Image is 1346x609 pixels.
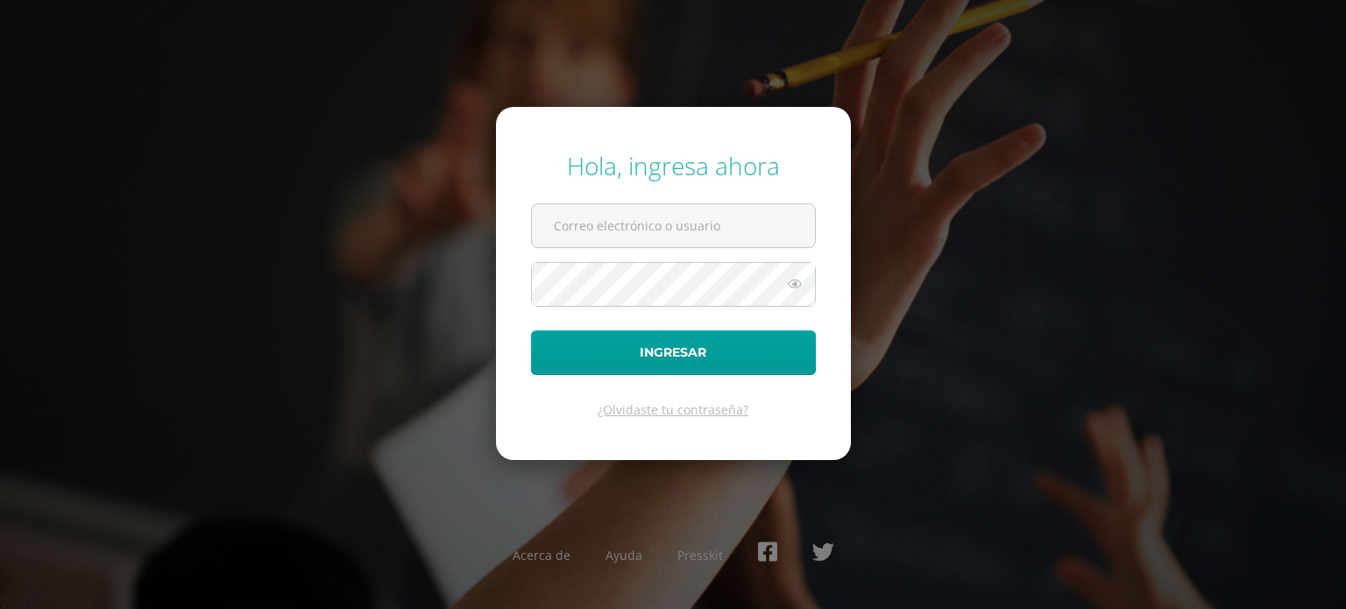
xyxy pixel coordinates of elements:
a: ¿Olvidaste tu contraseña? [598,401,748,418]
input: Correo electrónico o usuario [532,204,815,247]
a: Acerca de [513,547,570,563]
div: Hola, ingresa ahora [531,149,816,182]
a: Presskit [677,547,723,563]
a: Ayuda [606,547,642,563]
button: Ingresar [531,330,816,375]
